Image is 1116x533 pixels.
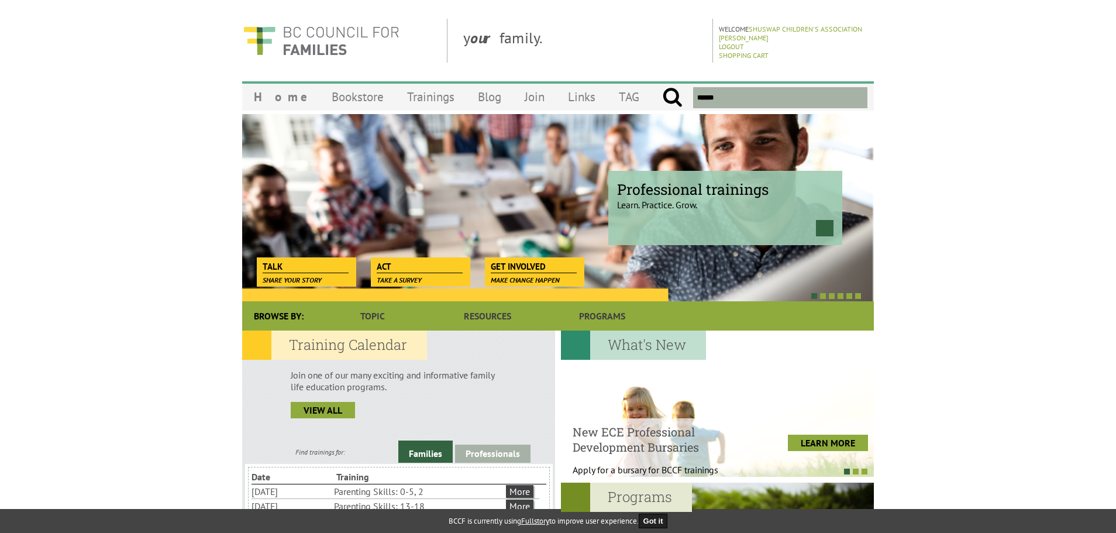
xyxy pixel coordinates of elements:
p: Apply for a bursary for BCCF trainings West... [573,464,748,487]
span: Talk [263,260,349,273]
img: BC Council for FAMILIES [242,19,400,63]
li: Date [252,470,334,484]
span: Act [377,260,463,273]
p: Learn. Practice. Grow. [617,189,833,211]
a: Shopping Cart [719,51,769,60]
a: Shuswap Children's Association [PERSON_NAME] [719,25,862,42]
div: Browse By: [242,301,315,331]
a: Trainings [395,83,466,111]
li: Parenting Skills: 0-5, 2 [334,484,504,498]
a: Programs [545,301,660,331]
a: More [506,500,533,513]
a: Get Involved Make change happen [485,257,583,274]
a: Home [242,83,320,111]
h2: Training Calendar [242,331,427,360]
input: Submit [662,87,683,108]
span: Take a survey [377,276,422,284]
a: Professionals [455,445,531,463]
a: Blog [466,83,513,111]
p: Join one of our many exciting and informative family life education programs. [291,369,507,393]
a: Act Take a survey [371,257,469,274]
span: Get Involved [491,260,577,273]
a: Links [556,83,607,111]
a: Fullstory [521,516,549,526]
p: Welcome [719,25,870,42]
span: Share your story [263,276,322,284]
a: Talk Share your story [257,257,354,274]
a: LEARN MORE [788,435,868,451]
li: Training [336,470,419,484]
div: y family. [454,19,713,63]
li: [DATE] [252,484,332,498]
a: More [506,485,533,498]
a: Families [398,441,453,463]
div: Find trainings for: [242,448,398,456]
span: Professional trainings [617,180,833,199]
a: Resources [430,301,545,331]
span: Make change happen [491,276,560,284]
button: Got it [639,514,668,528]
a: TAG [607,83,651,111]
a: view all [291,402,355,418]
li: [DATE] [252,499,332,513]
a: Logout [719,42,744,51]
a: Bookstore [320,83,395,111]
a: Join [513,83,556,111]
strong: our [470,28,500,47]
a: Topic [315,301,430,331]
li: Parenting Skills: 13-18 [334,499,504,513]
h2: What's New [561,331,706,360]
h4: New ECE Professional Development Bursaries [573,424,748,455]
h2: Programs [561,483,692,512]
